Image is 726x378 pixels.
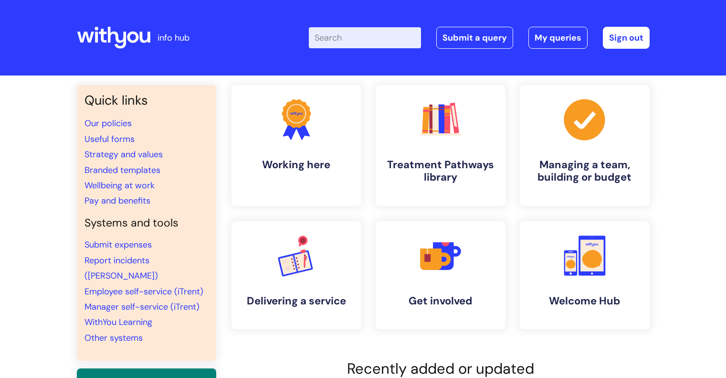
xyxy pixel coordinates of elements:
[231,85,361,206] a: Working here
[528,27,588,49] a: My queries
[84,180,155,191] a: Wellbeing at work
[383,295,498,307] h4: Get involved
[239,159,354,171] h4: Working here
[239,295,354,307] h4: Delivering a service
[376,85,505,206] a: Treatment Pathways library
[84,149,163,160] a: Strategy and values
[520,221,650,329] a: Welcome Hub
[383,159,498,184] h4: Treatment Pathways library
[84,316,152,328] a: WithYou Learning
[527,159,642,184] h4: Managing a team, building or budget
[436,27,513,49] a: Submit a query
[84,332,143,344] a: Other systems
[309,27,650,49] div: | -
[376,221,505,329] a: Get involved
[231,360,650,378] h2: Recently added or updated
[84,239,152,250] a: Submit expenses
[84,286,203,297] a: Employee self-service (iTrent)
[84,93,209,108] h3: Quick links
[527,295,642,307] h4: Welcome Hub
[309,27,421,48] input: Search
[84,255,158,281] a: Report incidents ([PERSON_NAME])
[84,118,132,129] a: Our policies
[158,30,189,45] p: info hub
[84,216,209,230] h4: Systems and tools
[84,195,150,206] a: Pay and benefits
[603,27,650,49] a: Sign out
[231,221,361,329] a: Delivering a service
[520,85,650,206] a: Managing a team, building or budget
[84,133,135,145] a: Useful forms
[84,301,200,313] a: Manager self-service (iTrent)
[84,164,160,176] a: Branded templates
